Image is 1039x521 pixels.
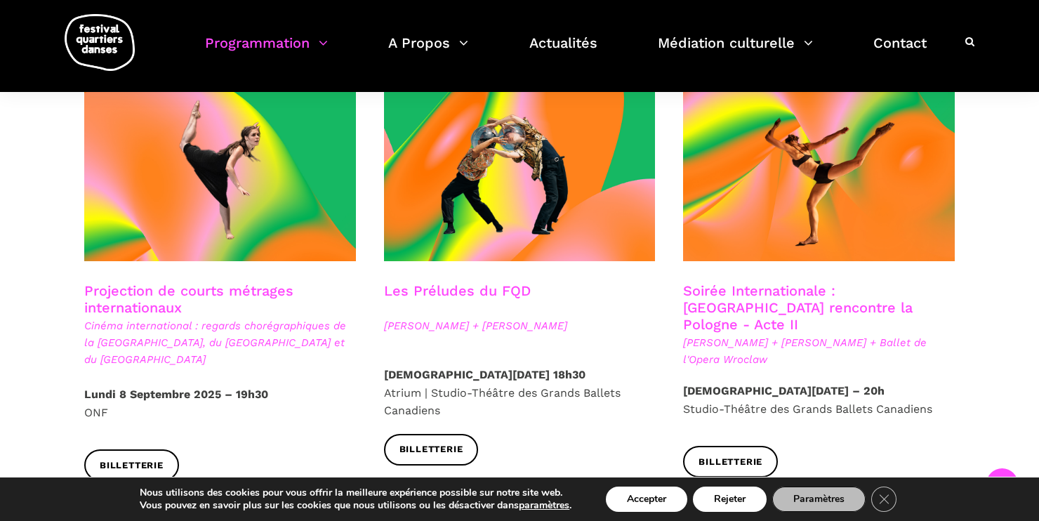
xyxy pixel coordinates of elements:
strong: [DEMOGRAPHIC_DATA][DATE] 18h30 [384,368,585,381]
a: Programmation [205,31,328,72]
span: Billetterie [100,459,164,473]
span: [PERSON_NAME] + [PERSON_NAME] [384,317,656,334]
strong: [DEMOGRAPHIC_DATA][DATE] – 20h [683,384,885,397]
p: Nous utilisons des cookies pour vous offrir la meilleure expérience possible sur notre site web. [140,487,571,499]
span: Billetterie [699,455,762,470]
a: Soirée Internationale : [GEOGRAPHIC_DATA] rencontre la Pologne - Acte II [683,282,913,333]
img: logo-fqd-med [65,14,135,71]
a: Les Préludes du FQD [384,282,531,299]
p: Atrium | Studio-Théâtre des Grands Ballets Canadiens [384,366,656,420]
span: Billetterie [399,442,463,457]
span: Cinéma international : regards chorégraphiques de la [GEOGRAPHIC_DATA], du [GEOGRAPHIC_DATA] et d... [84,317,356,368]
p: Studio-Théâtre des Grands Ballets Canadiens [683,382,955,418]
a: Actualités [529,31,597,72]
a: Contact [873,31,927,72]
button: Paramètres [772,487,866,512]
a: Billetterie [683,446,778,477]
strong: Lundi 8 Septembre 2025 – 19h30 [84,388,268,401]
p: ONF [84,385,356,421]
p: Vous pouvez en savoir plus sur les cookies que nous utilisons ou les désactiver dans . [140,499,571,512]
a: A Propos [388,31,468,72]
button: Close GDPR Cookie Banner [871,487,896,512]
h3: Projection de courts métrages internationaux [84,282,356,317]
button: paramètres [519,499,569,512]
span: [PERSON_NAME] + [PERSON_NAME] + Ballet de l'Opera Wroclaw [683,334,955,368]
button: Accepter [606,487,687,512]
a: Billetterie [384,434,479,466]
button: Rejeter [693,487,767,512]
a: Médiation culturelle [658,31,813,72]
a: Billetterie [84,449,179,481]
